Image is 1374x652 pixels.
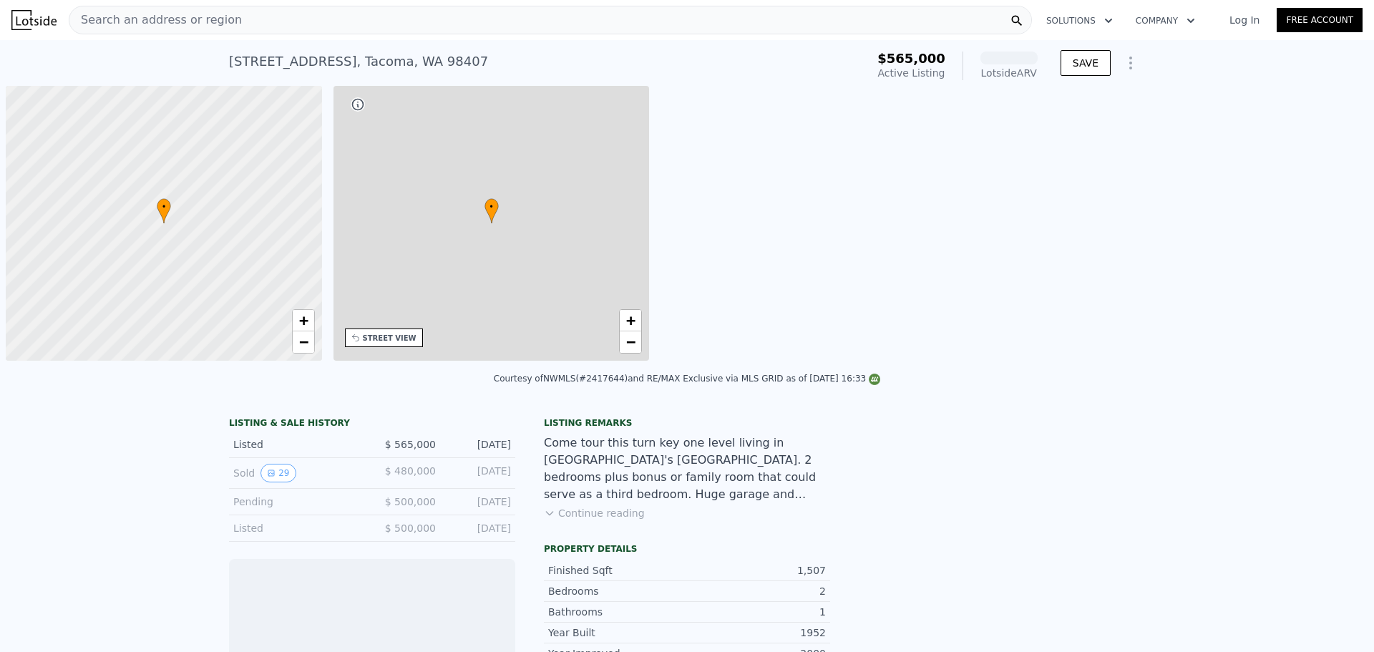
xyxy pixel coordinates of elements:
img: Lotside [11,10,57,30]
div: Pending [233,495,361,509]
div: Property details [544,543,830,555]
button: Solutions [1035,8,1124,34]
span: Active Listing [878,67,945,79]
button: SAVE [1061,50,1111,76]
div: Finished Sqft [548,563,687,578]
div: Courtesy of NWMLS (#2417644) and RE/MAX Exclusive via MLS GRID as of [DATE] 16:33 [494,374,880,384]
span: • [157,200,171,213]
button: Show Options [1116,49,1145,77]
button: Company [1124,8,1207,34]
a: Free Account [1277,8,1363,32]
span: $ 500,000 [385,496,436,507]
a: Log In [1212,13,1277,27]
div: Listed [233,437,361,452]
div: [DATE] [447,495,511,509]
span: • [484,200,499,213]
span: + [626,311,635,329]
div: Bathrooms [548,605,687,619]
div: [DATE] [447,464,511,482]
div: 2 [687,584,826,598]
a: Zoom out [293,331,314,353]
span: $ 480,000 [385,465,436,477]
a: Zoom in [293,310,314,331]
button: Continue reading [544,506,645,520]
div: [DATE] [447,521,511,535]
div: Year Built [548,626,687,640]
div: • [484,198,499,223]
span: − [298,333,308,351]
div: Listed [233,521,361,535]
div: Sold [233,464,361,482]
div: Come tour this turn key one level living in [GEOGRAPHIC_DATA]'s [GEOGRAPHIC_DATA]. 2 bedrooms plu... [544,434,830,503]
span: $ 565,000 [385,439,436,450]
span: $ 500,000 [385,522,436,534]
a: Zoom in [620,310,641,331]
a: Zoom out [620,331,641,353]
div: STREET VIEW [363,333,416,344]
div: LISTING & SALE HISTORY [229,417,515,432]
div: • [157,198,171,223]
div: [DATE] [447,437,511,452]
div: 1 [687,605,826,619]
div: Listing remarks [544,417,830,429]
span: − [626,333,635,351]
div: Lotside ARV [980,66,1038,80]
button: View historical data [260,464,296,482]
div: Bedrooms [548,584,687,598]
span: $565,000 [877,51,945,66]
span: Search an address or region [69,11,242,29]
img: NWMLS Logo [869,374,880,385]
span: + [298,311,308,329]
div: [STREET_ADDRESS] , Tacoma , WA 98407 [229,52,488,72]
div: 1952 [687,626,826,640]
div: 1,507 [687,563,826,578]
